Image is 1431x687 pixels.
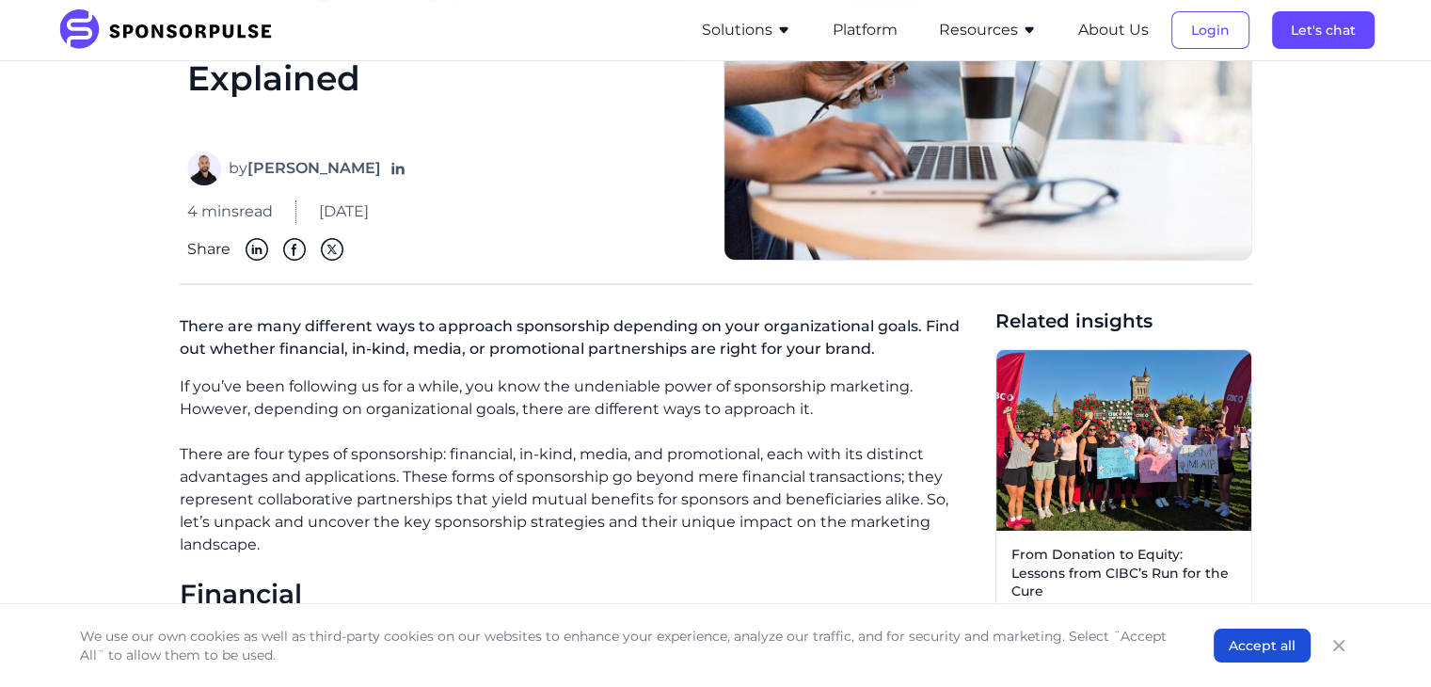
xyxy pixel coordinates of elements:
p: There are many different ways to approach sponsorship depending on your organizational goals. Fin... [180,308,980,375]
a: About Us [1078,22,1149,39]
button: Accept all [1214,629,1311,663]
img: Twitter [321,238,343,261]
span: Related insights [995,308,1252,334]
img: Facebook [283,238,306,261]
span: by [229,157,381,180]
button: Login [1171,11,1249,49]
button: Close [1326,632,1352,659]
button: Platform [833,19,898,41]
button: Resources [939,19,1037,41]
button: Solutions [702,19,791,41]
img: Linkedin [246,238,268,261]
p: There are four types of sponsorship: financial, in-kind, media, and promotional, each with its di... [180,443,980,556]
p: If you’ve been following us for a while, you know the undeniable power of sponsorship marketing. ... [180,375,980,421]
span: [DATE] [319,200,369,223]
a: Let's chat [1272,22,1375,39]
p: We use our own cookies as well as third-party cookies on our websites to enhance your experience,... [80,627,1176,664]
img: Eddy Sidani [187,152,221,185]
a: Follow on LinkedIn [389,159,407,178]
button: About Us [1078,19,1149,41]
h2: Financial [180,579,980,611]
span: 4 mins read [187,200,273,223]
strong: [PERSON_NAME] [247,159,381,177]
a: From Donation to Equity: Lessons from CIBC’s Run for the CureRead more [995,349,1252,643]
a: Login [1171,22,1249,39]
span: Share [187,238,231,261]
iframe: Chat Widget [1337,597,1431,687]
img: SponsorPulse [57,9,286,51]
a: Platform [833,22,898,39]
button: Let's chat [1272,11,1375,49]
span: From Donation to Equity: Lessons from CIBC’s Run for the Cure [1011,546,1236,601]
